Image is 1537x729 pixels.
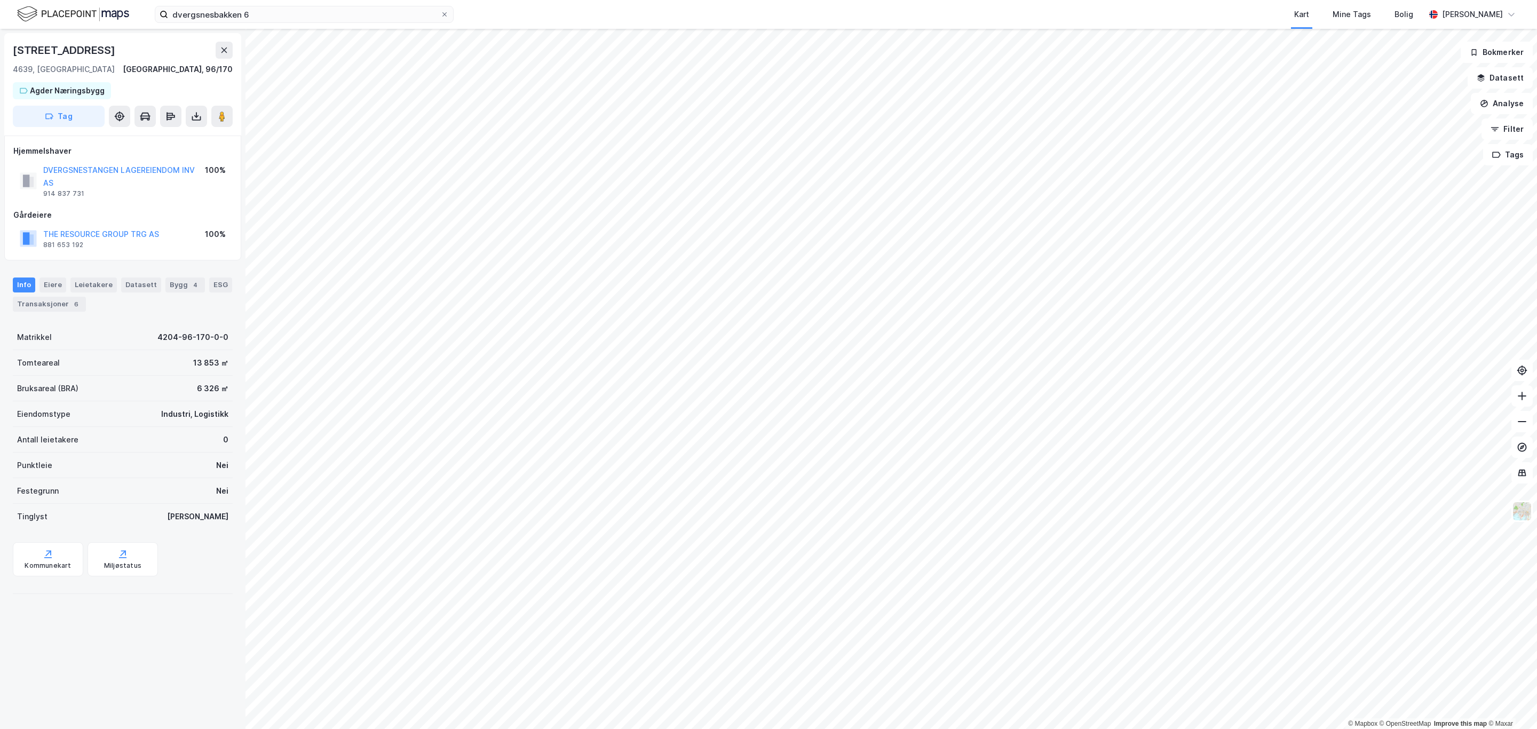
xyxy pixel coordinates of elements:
div: 100% [205,164,226,177]
div: Tomteareal [17,356,60,369]
div: Tinglyst [17,510,47,523]
button: Datasett [1468,67,1533,89]
div: Eiere [39,278,66,292]
button: Filter [1481,118,1533,140]
input: Søk på adresse, matrikkel, gårdeiere, leietakere eller personer [168,6,440,22]
div: Nei [216,485,228,497]
img: Z [1512,501,1532,521]
a: OpenStreetMap [1380,720,1431,727]
div: 6 326 ㎡ [197,382,228,395]
div: Datasett [121,278,161,292]
img: logo.f888ab2527a4732fd821a326f86c7f29.svg [17,5,129,23]
div: 13 853 ㎡ [193,356,228,369]
button: Bokmerker [1461,42,1533,63]
div: Kommunekart [25,561,71,570]
div: Kart [1294,8,1309,21]
div: 6 [71,299,82,310]
div: Festegrunn [17,485,59,497]
div: Transaksjoner [13,297,86,312]
div: Bruksareal (BRA) [17,382,78,395]
div: [GEOGRAPHIC_DATA], 96/170 [123,63,233,76]
div: 914 837 731 [43,189,84,198]
div: Antall leietakere [17,433,78,446]
div: 4639, [GEOGRAPHIC_DATA] [13,63,115,76]
div: Industri, Logistikk [161,408,228,421]
div: Nei [216,459,228,472]
div: 881 653 192 [43,241,83,249]
div: Mine Tags [1333,8,1371,21]
div: Leietakere [70,278,117,292]
div: Punktleie [17,459,52,472]
div: ESG [209,278,232,292]
button: Tags [1483,144,1533,165]
div: Matrikkel [17,331,52,344]
div: Hjemmelshaver [13,145,232,157]
div: 100% [205,228,226,241]
a: Mapbox [1348,720,1377,727]
div: [PERSON_NAME] [1442,8,1503,21]
div: 0 [223,433,228,446]
div: Bygg [165,278,205,292]
div: Eiendomstype [17,408,70,421]
button: Tag [13,106,105,127]
button: Analyse [1471,93,1533,114]
div: Bolig [1395,8,1413,21]
div: Agder Næringsbygg [30,84,105,97]
div: 4204-96-170-0-0 [157,331,228,344]
div: 4 [190,280,201,290]
div: Info [13,278,35,292]
div: Gårdeiere [13,209,232,221]
div: Miljøstatus [104,561,141,570]
a: Improve this map [1434,720,1487,727]
iframe: Chat Widget [1484,678,1537,729]
div: [STREET_ADDRESS] [13,42,117,59]
div: [PERSON_NAME] [167,510,228,523]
